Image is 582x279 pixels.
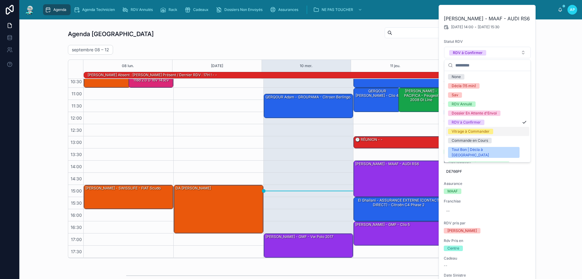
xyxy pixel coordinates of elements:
[447,246,459,251] div: Centre
[444,120,531,125] span: Voiture
[355,137,383,142] div: 🕒 RÉUNION - -
[69,213,83,218] span: 16:00
[70,91,83,96] span: 11:00
[264,94,353,118] div: QERQOUR Adam - GROUPAMA - citroen berlingo
[87,72,218,78] div: [PERSON_NAME] absent : [PERSON_NAME] présent / dernier RDV : 17H ! - -
[444,80,531,85] span: Téléphone
[69,176,83,181] span: 14:30
[478,25,500,29] span: [DATE] 15:30
[354,137,443,148] div: 🕒 RÉUNION - -
[355,161,420,167] div: [PERSON_NAME] - MAAF - AUDI RS6
[447,189,458,194] div: MAAF
[268,4,303,15] a: Assurances
[158,4,182,15] a: Rack
[444,181,531,186] span: Assurance
[265,94,351,100] div: QERQOUR Adam - GROUPAMA - citroen berlingo
[69,79,83,84] span: 10:30
[131,7,153,12] span: RDV Annulés
[43,4,71,15] a: Agenda
[452,120,481,125] div: RDV à Confirmer
[70,103,83,108] span: 11:30
[446,209,450,213] div: --
[69,115,83,121] span: 12:00
[444,199,531,204] span: Franchise
[354,161,443,197] div: [PERSON_NAME] - MAAF - AUDI RS6
[444,102,531,107] span: Vitrage à Remplacer
[451,25,473,29] span: [DATE] 14:00
[390,60,400,72] button: 11 jeu.
[446,169,529,174] span: DE766PF
[82,7,115,12] span: Agenda Technicien
[452,129,490,134] div: Vitrage à Commander
[69,152,83,157] span: 13:30
[452,162,506,167] div: RDV Reporté | RDV à Confirmer
[570,7,575,12] span: AP
[169,7,177,12] span: Rack
[452,92,458,98] div: Sav
[300,60,313,72] button: 10 mer.
[53,7,66,12] span: Agenda
[69,225,83,230] span: 16:30
[400,88,443,103] div: [PERSON_NAME] - PACIFICA - Peugeot 2008 gt line
[452,74,461,80] div: None
[214,4,267,15] a: Dossiers Non Envoyés
[444,71,530,162] div: Suggestions
[85,185,161,191] div: [PERSON_NAME] - SWISSLIFE - FIAT Scudo
[444,142,531,147] span: Présence Ratio
[444,273,531,278] span: Date Sinistre
[68,30,154,38] h1: Agenda [GEOGRAPHIC_DATA]
[354,222,443,245] div: [PERSON_NAME] - GMF - Clio 5
[87,72,218,78] div: Tony absent : Michel présent / dernier RDV : 17H ! - -
[444,39,531,44] span: Statut RDV
[322,7,353,12] span: NE PAS TOUCHER
[265,234,334,240] div: [PERSON_NAME] - GMF - vw polo 2017
[444,15,531,22] h2: [PERSON_NAME] - MAAF - AUDI RS6
[444,47,531,58] button: Select Button
[40,3,558,16] div: scrollable content
[355,222,410,227] div: [PERSON_NAME] - GMF - Clio 5
[24,5,35,15] img: App logo
[452,101,472,107] div: RDV Annulé
[278,7,298,12] span: Assurances
[444,256,531,261] span: Cadeau
[120,4,157,15] a: RDV Annulés
[69,128,83,133] span: 12:30
[399,88,443,112] div: [PERSON_NAME] - PACIFICA - Peugeot 2008 gt line
[211,60,223,72] button: [DATE]
[193,7,209,12] span: Cadeaux
[444,263,447,268] span: --
[175,185,212,191] div: DA [PERSON_NAME]
[447,228,477,233] div: [PERSON_NAME]
[452,147,516,158] div: Tout Bon | Décla à [GEOGRAPHIC_DATA]
[264,234,353,257] div: [PERSON_NAME] - GMF - vw polo 2017
[453,50,483,56] div: RDV à Confirmer
[69,237,83,242] span: 17:00
[174,185,263,233] div: DA [PERSON_NAME]
[69,249,83,254] span: 17:30
[69,140,83,145] span: 13:00
[444,238,531,243] span: Rdv Pris en
[444,221,531,226] span: RDV pris par
[72,47,109,53] h2: septembre 08 – 12
[452,138,488,143] div: Commande en Cours
[311,4,365,15] a: NE PAS TOUCHER
[355,198,443,208] div: El Ghailani - ASSURANCE EXTERNE (CONTACT DIRECT) - Citroën C4 Phase 2
[355,88,400,98] div: QERQOUR [PERSON_NAME] - clio 4
[452,83,476,89] div: Décla (15 min)
[444,159,531,164] span: Immatriculation
[224,7,263,12] span: Dossiers Non Envoyés
[183,4,213,15] a: Cadeaux
[84,185,173,209] div: [PERSON_NAME] - SWISSLIFE - FIAT Scudo
[122,60,134,72] button: 08 lun.
[452,111,497,116] div: Dossier En Attente d'Envoi
[444,71,474,75] strong: [PERSON_NAME]
[69,200,83,206] span: 15:30
[475,25,477,29] span: -
[72,4,119,15] a: Agenda Technicien
[354,88,400,112] div: QERQOUR [PERSON_NAME] - clio 4
[69,188,83,193] span: 15:00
